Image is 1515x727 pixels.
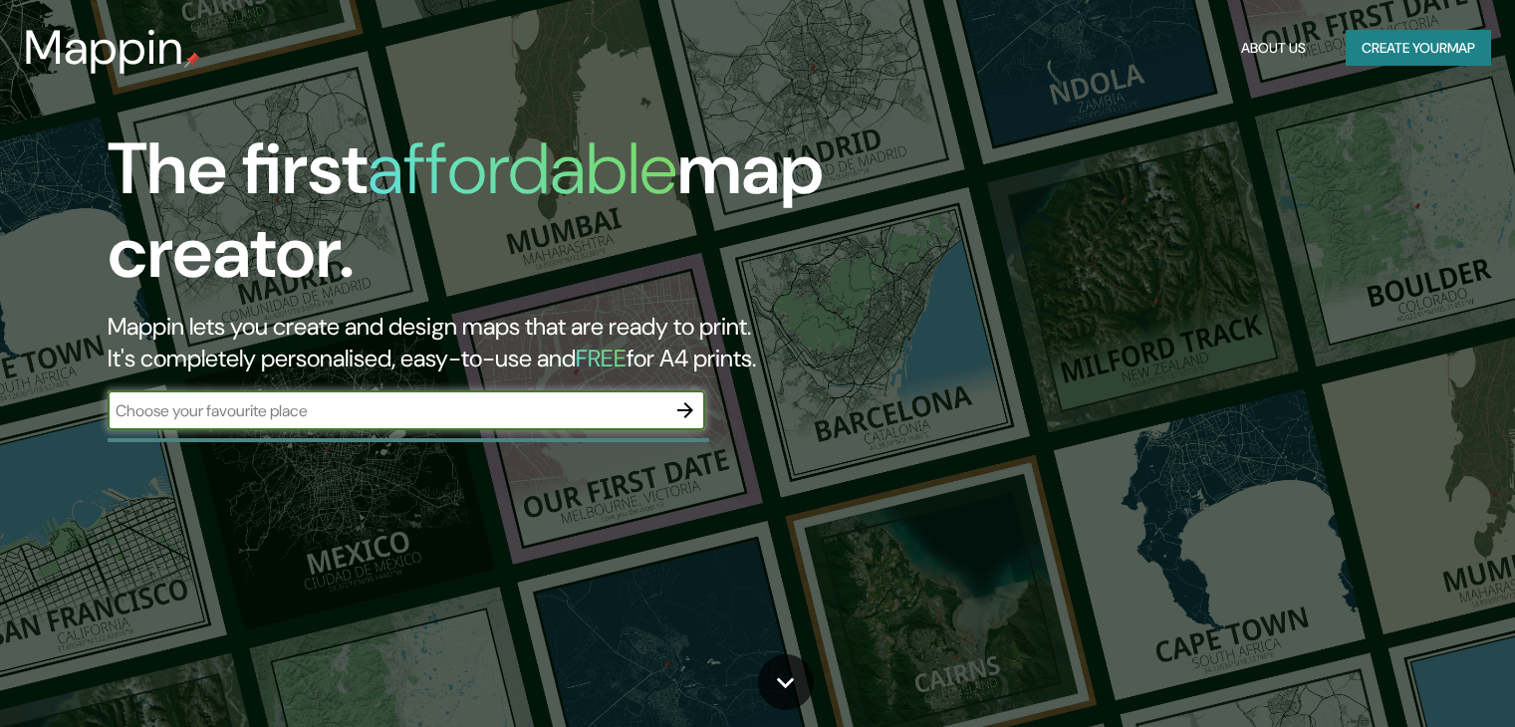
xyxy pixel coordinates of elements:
h5: FREE [576,343,627,373]
button: About Us [1233,30,1314,67]
h1: The first map creator. [108,127,866,311]
h3: Mappin [24,20,184,76]
img: mappin-pin [184,52,200,68]
h1: affordable [368,122,677,215]
h2: Mappin lets you create and design maps that are ready to print. It's completely personalised, eas... [108,311,866,374]
input: Choose your favourite place [108,399,665,422]
button: Create yourmap [1346,30,1491,67]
